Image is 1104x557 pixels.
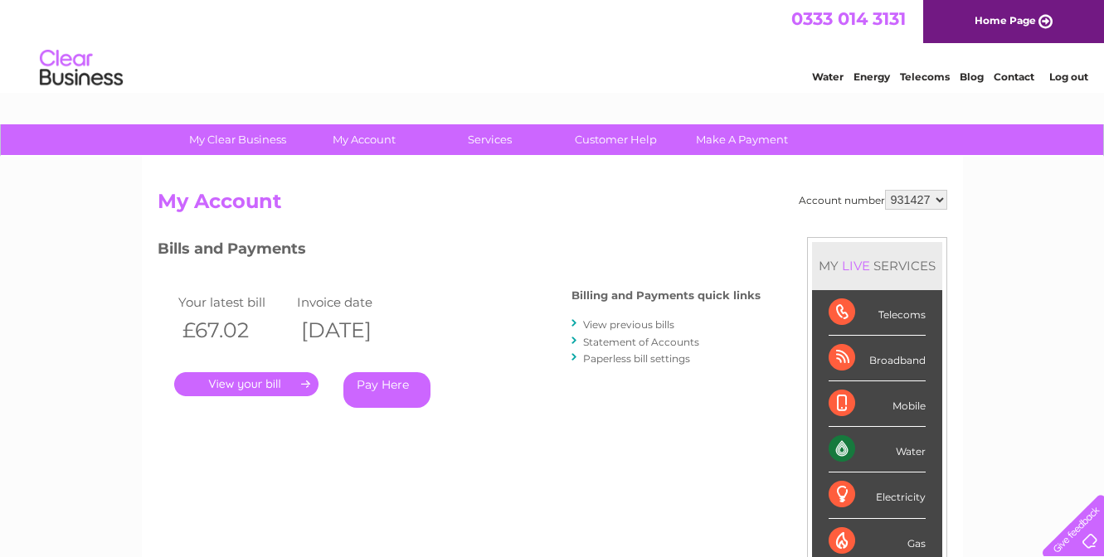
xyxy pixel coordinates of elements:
a: 0333 014 3131 [791,8,906,29]
div: Telecoms [829,290,926,336]
a: . [174,372,319,396]
th: [DATE] [293,313,412,347]
div: Clear Business is a trading name of Verastar Limited (registered in [GEOGRAPHIC_DATA] No. 3667643... [161,9,945,80]
div: Account number [799,190,947,210]
a: My Clear Business [169,124,306,155]
a: My Account [295,124,432,155]
div: Water [829,427,926,472]
a: Statement of Accounts [583,336,699,348]
a: Telecoms [900,70,950,83]
a: Log out [1049,70,1088,83]
a: Pay Here [343,372,430,408]
td: Invoice date [293,291,412,313]
h4: Billing and Payments quick links [571,289,761,302]
a: View previous bills [583,318,674,331]
h2: My Account [158,190,947,221]
a: Energy [854,70,890,83]
img: logo.png [39,43,124,94]
a: Customer Help [547,124,684,155]
div: MY SERVICES [812,242,942,289]
th: £67.02 [174,313,294,347]
a: Make A Payment [674,124,810,155]
a: Blog [960,70,984,83]
div: Mobile [829,381,926,427]
a: Contact [994,70,1034,83]
a: Services [421,124,558,155]
td: Your latest bill [174,291,294,313]
div: LIVE [839,258,873,274]
div: Broadband [829,336,926,381]
div: Electricity [829,472,926,518]
a: Water [812,70,844,83]
a: Paperless bill settings [583,352,690,365]
h3: Bills and Payments [158,237,761,266]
